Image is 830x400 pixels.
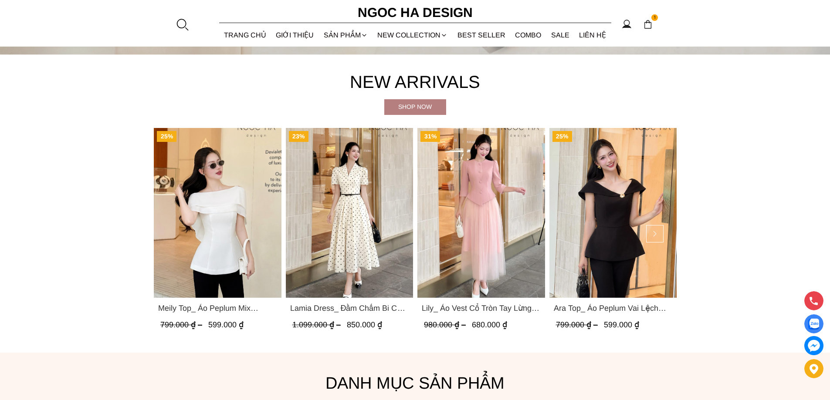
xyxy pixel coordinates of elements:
[373,24,453,47] a: NEW COLLECTION
[556,320,600,329] span: 799.000 ₫
[154,128,281,298] a: Product image - Meily Top_ Áo Peplum Mix Choàng Vai Vải Tơ Màu Trắng A1086
[553,302,672,314] a: Link to Ara Top_ Áo Peplum Vai Lệch Đính Cúc Màu Đen A1084
[158,302,277,314] a: Link to Meily Top_ Áo Peplum Mix Choàng Vai Vải Tơ Màu Trắng A1086
[325,374,505,392] font: Danh mục sản phẩm
[292,320,342,329] span: 1.099.000 ₫
[417,128,545,298] a: Product image - Lily_ Áo Vest Cổ Tròn Tay Lừng Mix Chân Váy Lưới Màu Hồng A1082+CV140
[643,20,653,29] img: img-CART-ICON-ksit0nf1
[208,320,244,329] span: 599.000 ₫
[472,320,507,329] span: 680.000 ₫
[574,24,611,47] a: LIÊN HỆ
[290,302,409,314] a: Link to Lamia Dress_ Đầm Chấm Bi Cổ Vest Màu Kem D1003
[808,319,819,329] img: Display image
[651,14,658,21] span: 1
[219,24,271,47] a: TRANG CHỦ
[285,128,413,298] a: Product image - Lamia Dress_ Đầm Chấm Bi Cổ Vest Màu Kem D1003
[804,314,823,333] a: Display image
[319,24,373,47] div: SẢN PHẨM
[424,320,468,329] span: 980.000 ₫
[158,302,277,314] span: Meily Top_ Áo Peplum Mix Choàng Vai Vải Tơ Màu Trắng A1086
[271,24,319,47] a: GIỚI THIỆU
[350,2,481,23] a: Ngoc Ha Design
[453,24,511,47] a: BEST SELLER
[384,99,446,115] a: Shop now
[804,336,823,355] a: messenger
[549,128,677,298] a: Product image - Ara Top_ Áo Peplum Vai Lệch Đính Cúc Màu Đen A1084
[346,320,382,329] span: 850.000 ₫
[422,302,541,314] a: Link to Lily_ Áo Vest Cổ Tròn Tay Lừng Mix Chân Váy Lưới Màu Hồng A1082+CV140
[510,24,546,47] a: Combo
[546,24,575,47] a: SALE
[290,302,409,314] span: Lamia Dress_ Đầm Chấm Bi Cổ Vest Màu Kem D1003
[553,302,672,314] span: Ara Top_ Áo Peplum Vai Lệch Đính Cúc Màu Đen A1084
[384,102,446,111] div: Shop now
[160,320,204,329] span: 799.000 ₫
[422,302,541,314] span: Lily_ Áo Vest Cổ Tròn Tay Lừng Mix Chân Váy Lưới Màu Hồng A1082+CV140
[603,320,639,329] span: 599.000 ₫
[154,68,677,96] h4: New Arrivals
